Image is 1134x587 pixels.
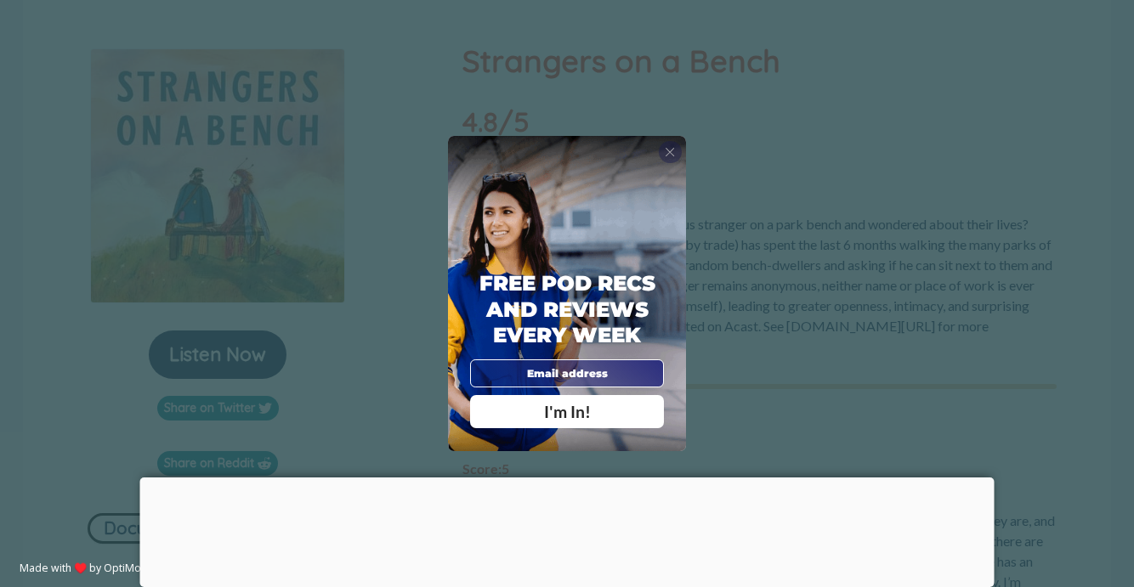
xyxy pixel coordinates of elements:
[20,561,152,575] a: Made with ♥️ by OptiMonk
[470,359,664,387] input: Email address
[140,477,995,583] iframe: Advertisement
[665,144,675,160] span: X
[544,402,591,421] span: I'm In!
[479,270,655,347] span: Free Pod Recs and Reviews every week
